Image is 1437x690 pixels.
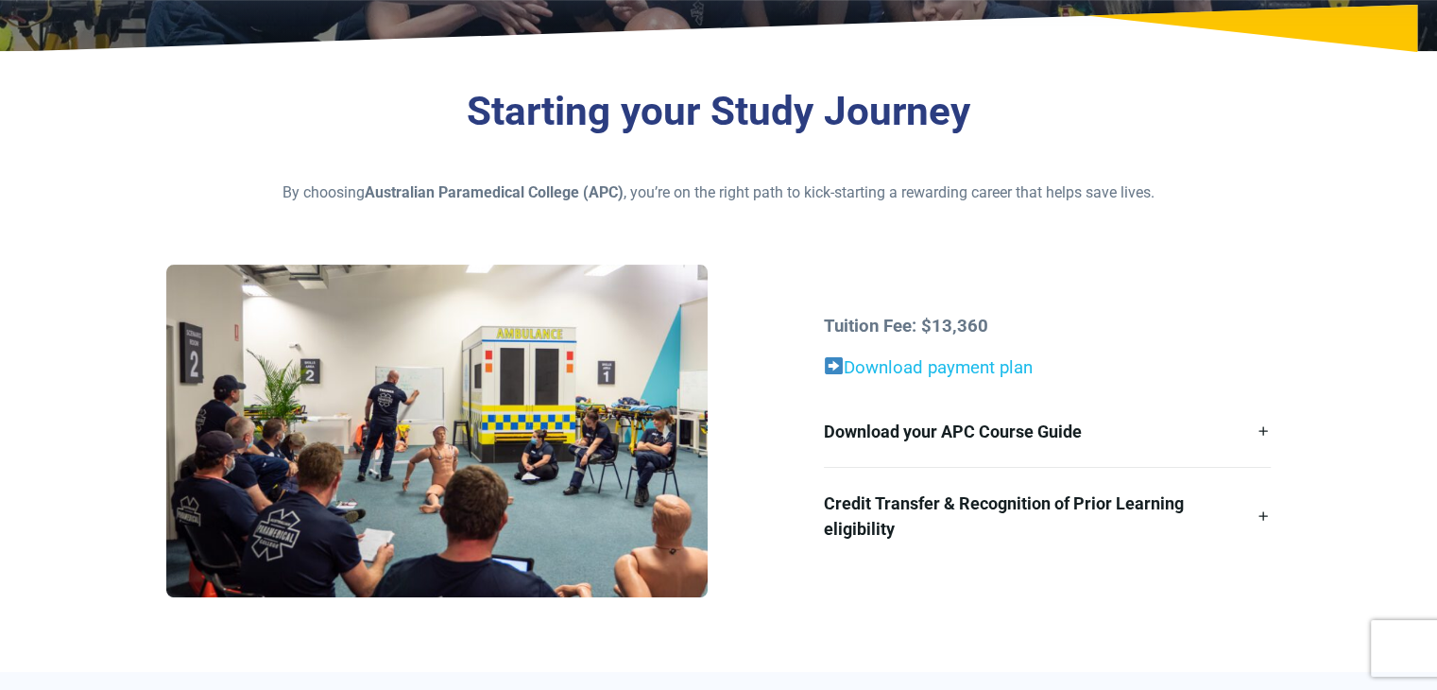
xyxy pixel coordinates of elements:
h3: Starting your Study Journey [166,88,1272,136]
a: Download your APC Course Guide [824,396,1271,467]
strong: Tuition Fee: $13,360 [824,316,988,336]
a: Download payment plan [844,357,1033,378]
img: ➡️ [825,357,843,375]
p: By choosing , you’re on the right path to kick-starting a rewarding career that helps save lives. [166,181,1272,204]
strong: Australian Paramedical College (APC) [365,183,624,201]
a: Credit Transfer & Recognition of Prior Learning eligibility [824,468,1271,564]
